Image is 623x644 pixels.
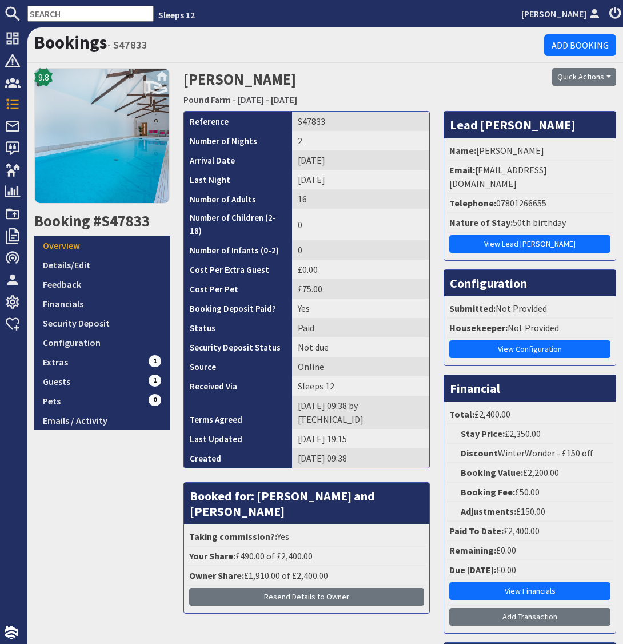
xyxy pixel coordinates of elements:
[449,340,610,358] a: View Configuration
[184,209,292,240] th: Number of Children (2-18)
[447,444,613,463] li: WinterWonder - £150 off
[449,164,475,176] strong: Email:
[292,112,429,131] td: S47833
[184,299,292,318] th: Booking Deposit Paid?
[447,541,613,560] li: £0.00
[184,318,292,337] th: Status
[187,566,427,586] li: £1,910.00 of £2,400.00
[184,260,292,279] th: Cost Per Extra Guest
[447,299,613,319] li: Not Provided
[34,333,170,352] a: Configuration
[552,68,616,86] button: Quick Actions
[183,68,468,109] h2: [PERSON_NAME]
[233,94,236,105] span: -
[292,376,429,396] td: Sleeps 12
[34,372,170,391] a: Guests1
[187,527,427,547] li: Yes
[5,626,18,639] img: staytech_i_w-64f4e8e9ee0a9c174fd5317b4b171b261742d2d393467e5bdba4413f4f884c10.svg
[449,235,610,253] a: View Lead [PERSON_NAME]
[292,299,429,318] td: Yes
[447,424,613,444] li: £2,350.00
[521,7,602,21] a: [PERSON_NAME]
[184,429,292,448] th: Last Updated
[444,270,616,296] h3: Configuration
[184,376,292,396] th: Received Via
[449,582,610,600] a: View Financials
[292,170,429,189] td: [DATE]
[184,240,292,260] th: Number of Infants (0-2)
[107,38,147,51] small: - S47833
[447,194,613,213] li: 07801266655
[184,112,292,131] th: Reference
[34,391,170,411] a: Pets0
[34,212,170,230] h2: Booking #S47833
[449,217,513,228] strong: Nature of Stay:
[449,145,476,156] strong: Name:
[444,112,616,138] h3: Lead [PERSON_NAME]
[447,522,613,541] li: £2,400.00
[158,9,195,21] a: Sleeps 12
[184,396,292,429] th: Terms Agreed
[184,279,292,299] th: Cost Per Pet
[184,337,292,357] th: Security Deposit Status
[34,255,170,275] a: Details/Edit
[449,197,496,209] strong: Telephone:
[34,294,170,313] a: Financials
[34,275,170,294] a: Feedback
[184,150,292,170] th: Arrival Date
[242,416,251,425] i: Agreements were checked at the time of signing booking terms:<br>- I AGREE to let Sleeps12.com Li...
[447,463,613,483] li: £2,200.00
[461,506,516,517] strong: Adjustments:
[447,319,613,338] li: Not Provided
[292,429,429,448] td: [DATE] 19:15
[447,560,613,580] li: £0.00
[461,428,505,439] strong: Stay Price:
[34,352,170,372] a: Extras1
[292,150,429,170] td: [DATE]
[27,6,154,22] input: SEARCH
[34,68,170,212] a: 9.8
[461,447,498,459] strong: Discount
[238,94,297,105] a: [DATE] - [DATE]
[34,68,170,204] img: Pound Farm's icon
[264,591,349,602] span: Resend Details to Owner
[292,209,429,240] td: 0
[292,357,429,376] td: Online
[292,131,429,150] td: 2
[449,564,496,575] strong: Due [DATE]:
[184,170,292,189] th: Last Night
[292,189,429,209] td: 16
[292,260,429,279] td: £0.00
[292,279,429,299] td: £75.00
[149,355,161,367] span: 1
[187,547,427,566] li: £490.00 of £2,400.00
[184,131,292,150] th: Number of Nights
[447,141,613,161] li: [PERSON_NAME]
[189,588,425,606] button: Resend Details to Owner
[461,467,523,478] strong: Booking Value:
[449,525,504,536] strong: Paid To Date:
[149,375,161,386] span: 1
[184,357,292,376] th: Source
[447,161,613,194] li: [EMAIL_ADDRESS][DOMAIN_NAME]
[184,448,292,468] th: Created
[189,550,235,562] strong: Your Share:
[447,483,613,502] li: £50.00
[449,408,474,420] strong: Total:
[444,375,616,401] h3: Financial
[449,608,610,626] a: Add Transaction
[449,322,508,333] strong: Housekeeper:
[34,411,170,430] a: Emails / Activity
[34,313,170,333] a: Security Deposit
[149,394,161,406] span: 0
[461,486,515,498] strong: Booking Fee:
[447,213,613,233] li: 50th birthday
[292,396,429,429] td: [DATE] 09:38 by [TECHNICAL_ID]
[447,502,613,522] li: £150.00
[292,240,429,260] td: 0
[34,236,170,255] a: Overview
[292,448,429,468] td: [DATE] 09:38
[38,70,49,84] span: 9.8
[544,34,616,56] a: Add Booking
[184,189,292,209] th: Number of Adults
